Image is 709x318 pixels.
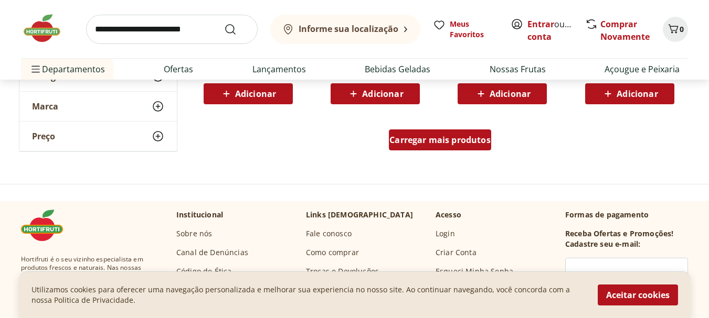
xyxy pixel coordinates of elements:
img: Hortifruti [21,210,73,241]
span: Carregar mais produtos [389,136,491,144]
a: Sobre nós [176,228,212,239]
button: Carrinho [663,17,688,42]
p: Acesso [436,210,461,220]
a: Lançamentos [252,63,306,75]
span: Meus Favoritos [450,19,498,40]
button: Submit Search [224,23,249,36]
a: Carregar mais produtos [389,129,491,155]
a: Login [436,228,455,239]
a: Criar conta [527,18,585,42]
a: Bebidas Geladas [365,63,430,75]
a: Canal de Denúncias [176,247,248,258]
p: Institucional [176,210,223,220]
a: Nossas Frutas [490,63,546,75]
a: Meus Favoritos [433,19,498,40]
button: Adicionar [331,83,420,104]
p: Formas de pagamento [565,210,688,220]
span: Adicionar [235,90,276,98]
span: Marca [32,101,58,112]
span: Adicionar [617,90,658,98]
img: Hortifruti [21,13,73,44]
button: Marca [19,92,177,121]
a: Ofertas [164,63,193,75]
a: Trocas e Devoluções [306,266,379,277]
h3: Cadastre seu e-mail: [565,239,640,249]
span: 0 [680,24,684,34]
a: Código de Ética [176,266,231,277]
button: Adicionar [585,83,674,104]
p: Utilizamos cookies para oferecer uma navegação personalizada e melhorar sua experiencia no nosso ... [31,284,585,305]
b: Informe sua localização [299,23,398,35]
p: Links [DEMOGRAPHIC_DATA] [306,210,413,220]
a: Comprar Novamente [600,18,650,42]
span: Adicionar [490,90,531,98]
input: search [86,15,258,44]
span: ou [527,18,574,43]
button: Aceitar cookies [598,284,678,305]
span: Adicionar [362,90,403,98]
a: Como comprar [306,247,359,258]
span: Departamentos [29,57,105,82]
a: Fale conosco [306,228,352,239]
h3: Receba Ofertas e Promoções! [565,228,673,239]
button: Adicionar [204,83,293,104]
span: Preço [32,131,55,141]
button: Informe sua localização [270,15,420,44]
a: Entrar [527,18,554,30]
button: Menu [29,57,42,82]
a: Açougue e Peixaria [605,63,680,75]
a: Esqueci Minha Senha [436,266,513,277]
span: Hortifruti é o seu vizinho especialista em produtos frescos e naturais. Nas nossas plataformas de... [21,255,160,314]
button: Preço [19,122,177,151]
a: Criar Conta [436,247,477,258]
button: Adicionar [458,83,547,104]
